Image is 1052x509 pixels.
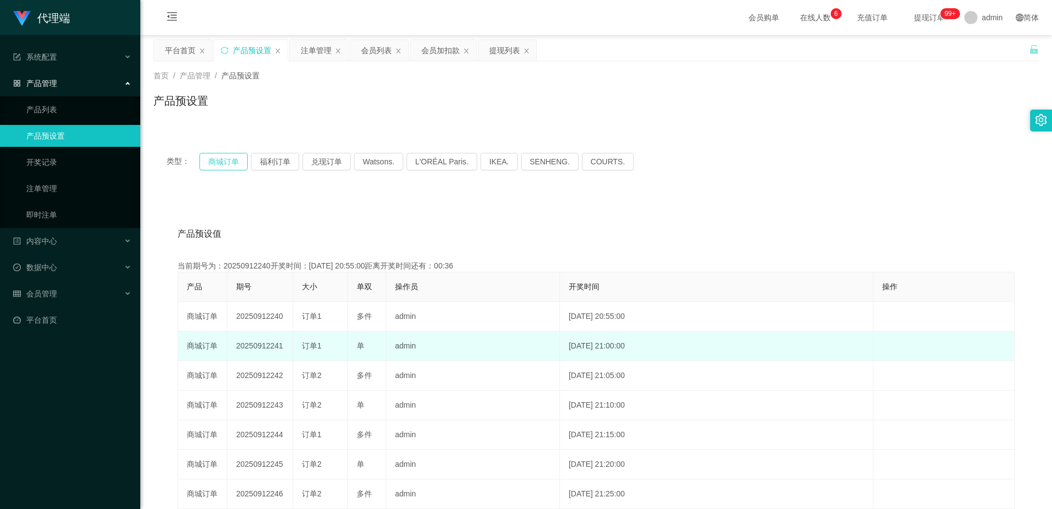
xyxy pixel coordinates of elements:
[13,53,21,61] i: 图标: form
[227,420,293,450] td: 20250912244
[302,153,351,170] button: 兑现订单
[227,361,293,391] td: 20250912242
[302,489,322,498] span: 订单2
[167,153,199,170] span: 类型：
[521,153,579,170] button: SENHENG.
[173,71,175,80] span: /
[26,204,131,226] a: 即时注单
[357,460,364,468] span: 单
[794,14,836,21] span: 在线人数
[302,401,322,409] span: 订单2
[26,151,131,173] a: 开奖记录
[233,40,271,61] div: 产品预设置
[178,450,227,479] td: 商城订单
[13,237,21,245] i: 图标: profile
[302,460,322,468] span: 订单2
[523,48,530,54] i: 图标: close
[153,71,169,80] span: 首页
[560,302,873,331] td: [DATE] 20:55:00
[221,47,228,54] i: 图标: sync
[908,14,950,21] span: 提现订单
[275,48,281,54] i: 图标: close
[13,264,21,271] i: 图标: check-circle-o
[940,8,960,19] sup: 1181
[395,282,418,291] span: 操作员
[302,371,322,380] span: 订单2
[153,1,191,36] i: 图标: menu-fold
[357,489,372,498] span: 多件
[221,71,260,80] span: 产品预设置
[361,40,392,61] div: 会员列表
[227,331,293,361] td: 20250912241
[569,282,599,291] span: 开奖时间
[13,263,57,272] span: 数据中心
[357,282,372,291] span: 单双
[386,450,560,479] td: admin
[560,450,873,479] td: [DATE] 21:20:00
[302,430,322,439] span: 订单1
[463,48,470,54] i: 图标: close
[13,13,70,22] a: 代理端
[180,71,210,80] span: 产品管理
[227,479,293,509] td: 20250912246
[560,391,873,420] td: [DATE] 21:10:00
[395,48,402,54] i: 图标: close
[335,48,341,54] i: 图标: close
[386,331,560,361] td: admin
[236,282,251,291] span: 期号
[354,153,403,170] button: Watsons.
[357,341,364,350] span: 单
[178,391,227,420] td: 商城订单
[386,420,560,450] td: admin
[302,341,322,350] span: 订单1
[1035,114,1047,126] i: 图标: setting
[386,391,560,420] td: admin
[481,153,518,170] button: IKEA.
[13,53,57,61] span: 系统配置
[13,79,57,88] span: 产品管理
[560,361,873,391] td: [DATE] 21:05:00
[178,331,227,361] td: 商城订单
[199,153,248,170] button: 商城订单
[560,420,873,450] td: [DATE] 21:15:00
[13,290,21,298] i: 图标: table
[302,312,322,321] span: 订单1
[178,227,221,241] span: 产品预设值
[13,79,21,87] i: 图标: appstore-o
[882,282,897,291] span: 操作
[560,479,873,509] td: [DATE] 21:25:00
[165,40,196,61] div: 平台首页
[178,302,227,331] td: 商城订单
[302,282,317,291] span: 大小
[13,289,57,298] span: 会员管理
[199,48,205,54] i: 图标: close
[386,302,560,331] td: admin
[582,153,634,170] button: COURTS.
[26,99,131,121] a: 产品列表
[251,153,299,170] button: 福利订单
[301,40,331,61] div: 注单管理
[357,371,372,380] span: 多件
[851,14,893,21] span: 充值订单
[178,479,227,509] td: 商城订单
[178,361,227,391] td: 商城订单
[1029,44,1039,54] i: 图标: unlock
[13,11,31,26] img: logo.9652507e.png
[1016,14,1024,21] i: 图标: global
[178,420,227,450] td: 商城订单
[386,361,560,391] td: admin
[386,479,560,509] td: admin
[215,71,217,80] span: /
[187,282,202,291] span: 产品
[227,391,293,420] td: 20250912243
[357,401,364,409] span: 单
[153,93,208,109] h1: 产品预设置
[357,312,372,321] span: 多件
[13,237,57,245] span: 内容中心
[178,260,1015,272] div: 当前期号为：20250912240开奖时间：[DATE] 20:55:00距离开奖时间还有：00:36
[831,8,842,19] sup: 6
[26,125,131,147] a: 产品预设置
[37,1,70,36] h1: 代理端
[421,40,460,61] div: 会员加扣款
[489,40,520,61] div: 提现列表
